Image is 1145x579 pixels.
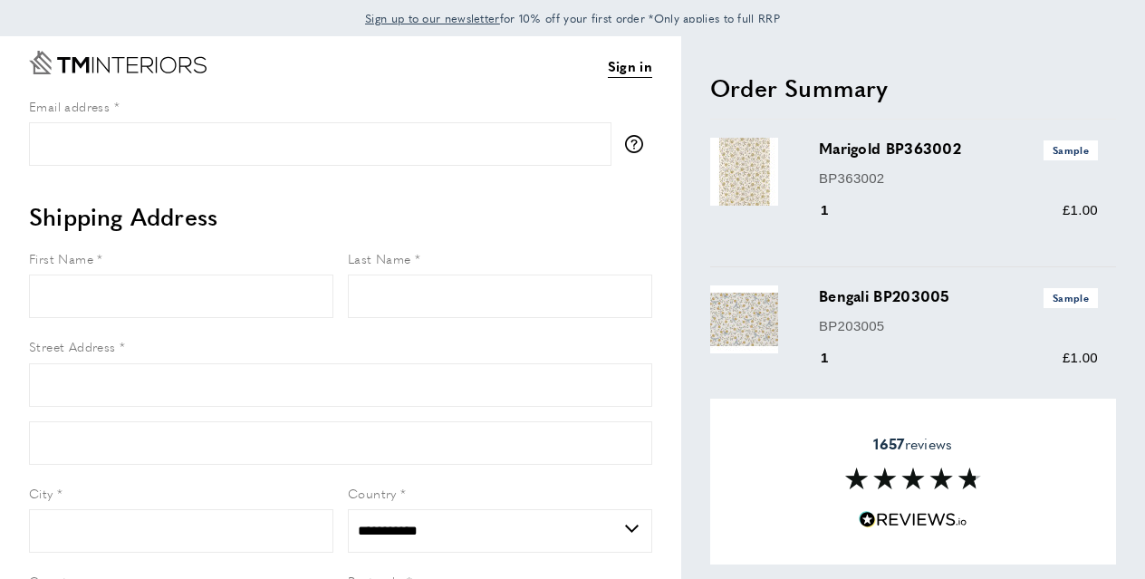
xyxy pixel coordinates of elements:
[365,10,500,26] span: Sign up to our newsletter
[873,434,952,452] span: reviews
[625,135,652,153] button: More information
[1044,140,1098,159] span: Sample
[859,511,967,528] img: Reviews.io 5 stars
[819,199,854,221] div: 1
[29,249,93,267] span: First Name
[819,347,854,369] div: 1
[845,468,981,489] img: Reviews section
[29,484,53,502] span: City
[365,9,500,27] a: Sign up to our newsletter
[29,337,116,355] span: Street Address
[348,249,411,267] span: Last Name
[29,97,110,115] span: Email address
[819,138,1098,159] h3: Marigold BP363002
[29,200,652,233] h2: Shipping Address
[1063,350,1098,365] span: £1.00
[819,285,1098,307] h3: Bengali BP203005
[29,51,207,74] a: Go to Home page
[710,72,1116,104] h2: Order Summary
[348,484,397,502] span: Country
[710,285,778,353] img: Bengali BP203005
[710,138,778,206] img: Marigold BP363002
[819,315,1098,337] p: BP203005
[365,10,780,26] span: for 10% off your first order *Only applies to full RRP
[873,432,904,453] strong: 1657
[1063,202,1098,217] span: £1.00
[1044,288,1098,307] span: Sample
[608,55,652,78] a: Sign in
[819,168,1098,189] p: BP363002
